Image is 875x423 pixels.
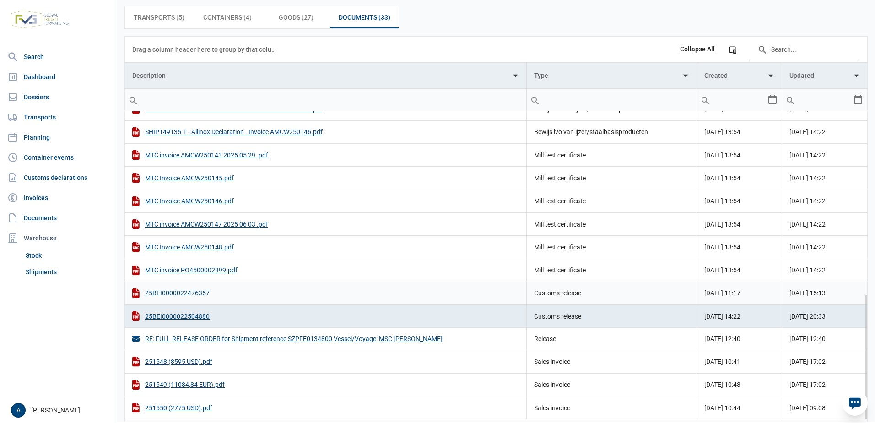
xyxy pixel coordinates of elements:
a: Dossiers [4,88,113,106]
div: MTC Invoice AMCW250148.pdf [132,242,519,252]
div: Select [853,89,864,111]
div: Search box [125,89,141,111]
div: Collapse All [680,45,715,54]
span: [DATE] 13:54 [704,128,740,136]
div: 25BEI0000022476357 [132,288,519,298]
span: [DATE] 09:08 [789,404,826,412]
div: Updated [789,72,814,79]
td: Release [527,328,697,350]
a: Customs declarations [4,168,113,187]
span: [DATE] 14:22 [789,266,826,274]
span: [DATE] 15:13 [789,289,826,297]
div: RE: FULL RELEASE ORDER for Shipment reference SZPFE0134800 Vessel/Voyage: MSC [PERSON_NAME] [132,334,519,343]
a: Container events [4,148,113,167]
span: [DATE] 13:54 [704,221,740,228]
td: Filter cell [782,88,867,111]
button: A [11,403,26,418]
img: FVG - Global freight forwarding [7,7,72,32]
div: Created [704,72,728,79]
span: Show filter options for column 'Type' [682,72,689,79]
span: [DATE] 12:40 [704,335,740,342]
div: 251548 (8595 USD).pdf [132,357,519,366]
div: Type [534,72,548,79]
input: Filter cell [125,89,526,111]
span: [DATE] 14:22 [789,105,826,113]
div: MTC invoice AMCW250147 2025 06 03 .pdf [132,219,519,229]
td: Filter cell [527,88,697,111]
td: Mill test certificate [527,143,697,166]
span: Show filter options for column 'Description' [512,72,519,79]
div: 251549 (11084,84 EUR).pdf [132,380,519,390]
div: [PERSON_NAME] [11,403,111,418]
div: MTC invoice PO4500002899.pdf [132,266,519,275]
a: Shipments [22,264,113,280]
span: [DATE] 14:22 [789,152,826,159]
div: Drag a column header here to group by that column [132,42,279,57]
span: [DATE] 13:54 [704,174,740,182]
span: [DATE] 14:22 [704,313,740,320]
span: [DATE] 13:54 [704,266,740,274]
input: Filter cell [697,89,767,111]
td: Mill test certificate [527,212,697,235]
span: Show filter options for column 'Created' [767,72,774,79]
td: Mill test certificate [527,167,697,190]
td: Column Type [527,63,697,89]
a: Search [4,48,113,66]
span: Containers (4) [203,12,252,23]
td: Column Created [697,63,782,89]
div: MTC invoice AMCW250143 2025 05 29 .pdf [132,150,519,160]
td: Sales invoice [527,396,697,419]
a: Dashboard [4,68,113,86]
input: Filter cell [782,89,853,111]
span: [DATE] 13:54 [704,105,740,113]
td: Column Updated [782,63,867,89]
div: Column Chooser [724,41,741,58]
td: Column Description [125,63,527,89]
a: Invoices [4,189,113,207]
a: Planning [4,128,113,146]
span: [DATE] 14:22 [789,244,826,251]
div: MTC Invoice AMCW250145.pdf [132,173,519,183]
span: [DATE] 14:22 [789,221,826,228]
td: Filter cell [697,88,782,111]
td: Sales invoice [527,373,697,396]
span: [DATE] 13:54 [704,197,740,205]
td: Bewijs lvo van ijzer/staalbasisproducten [527,120,697,143]
td: Mill test certificate [527,236,697,259]
span: [DATE] 13:54 [704,152,740,159]
span: [DATE] 17:02 [789,381,826,388]
span: [DATE] 10:43 [704,381,740,388]
td: Filter cell [125,88,527,111]
div: MTC Invoice AMCW250146.pdf [132,196,519,206]
span: [DATE] 13:54 [704,244,740,251]
div: Search box [782,89,799,111]
td: Mill test certificate [527,190,697,212]
a: Documents [4,209,113,227]
span: [DATE] 10:44 [704,404,740,412]
td: Customs release [527,282,697,304]
span: Transports (5) [134,12,184,23]
input: Search in the data grid [750,38,860,60]
td: Mill test certificate [527,259,697,282]
span: [DATE] 11:17 [704,289,740,297]
div: SHIP149135-1 - Allinox Declaration - Invoice AMCW250146.pdf [132,127,519,137]
div: Warehouse [4,229,113,247]
div: Search box [697,89,713,111]
span: [DATE] 17:02 [789,358,826,365]
div: Data grid toolbar [132,37,860,62]
td: Customs release [527,305,697,328]
td: Sales invoice [527,350,697,373]
span: [DATE] 12:40 [789,335,826,342]
div: Description [132,72,166,79]
span: Show filter options for column 'Updated' [853,72,860,79]
span: [DATE] 20:33 [789,313,826,320]
div: Select [767,89,778,111]
span: [DATE] 14:22 [789,174,826,182]
span: Documents (33) [339,12,390,23]
span: [DATE] 14:22 [789,128,826,136]
span: [DATE] 14:22 [789,197,826,205]
span: [DATE] 10:41 [704,358,740,365]
a: Stock [22,247,113,264]
span: Goods (27) [279,12,313,23]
